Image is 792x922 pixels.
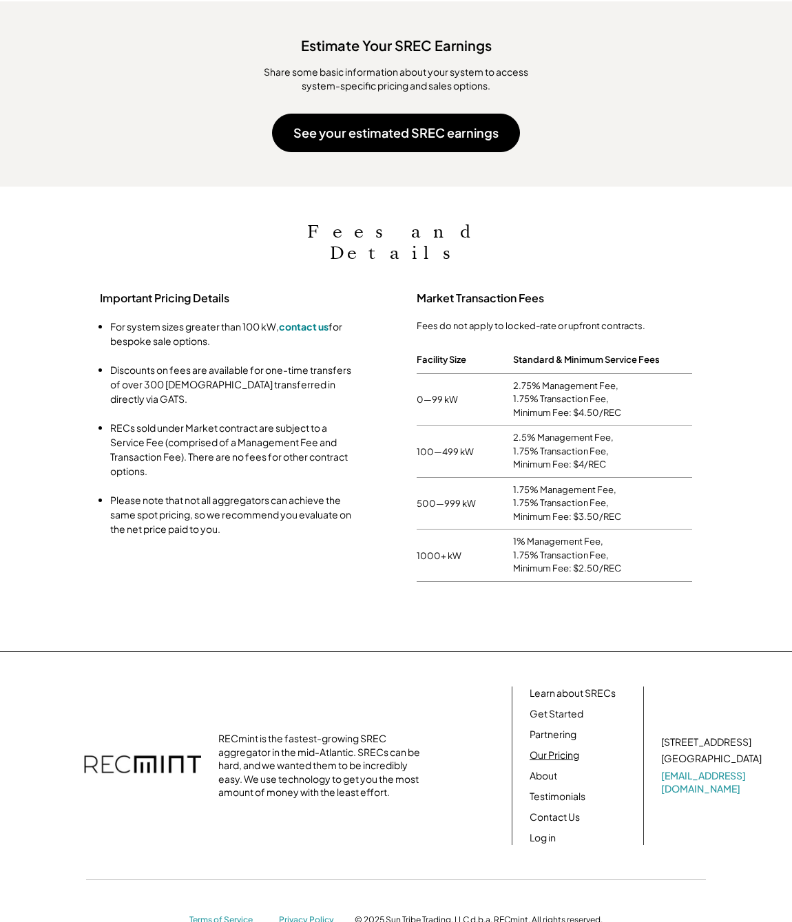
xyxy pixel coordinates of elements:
div: ​Share some basic information about your system to access system-specific pricing and sales options. [244,65,548,92]
h3: Important Pricing Details [100,291,375,306]
li: Please note that not all aggregators can achieve the same spot pricing, so we recommend you evalu... [110,493,358,536]
a: Log in [530,831,556,845]
div: [STREET_ADDRESS] [661,735,751,749]
div: 2.75% Management Fee, 1.75% Transaction Fee, Minimum Fee: $4.50/REC [513,379,692,420]
div: 2.5% Management Fee, 1.75% Transaction Fee, Minimum Fee: $4/REC [513,431,692,472]
div: 1% Management Fee, 1.75% Transaction Fee, Minimum Fee: $2.50/REC [513,535,692,576]
a: Contact Us [530,810,580,824]
div: Standard & Minimum Service Fees [513,350,660,369]
div: Estimate Your SREC Earnings [14,29,778,55]
a: Learn about SRECs [530,687,616,700]
a: [EMAIL_ADDRESS][DOMAIN_NAME] [661,769,764,796]
div: 500—999 kW [417,497,513,510]
a: About [530,769,557,783]
div: 1000+ kW [417,549,513,562]
a: Our Pricing [530,748,579,762]
a: Partnering [530,728,576,742]
div: RECmint is the fastest-growing SREC aggregator in the mid-Atlantic. SRECs can be hard, and we wan... [218,732,425,799]
button: See your estimated SREC earnings [272,114,520,152]
li: For system sizes greater than 100 kW, for bespoke sale options. [110,319,358,348]
div: 1.75% Management Fee, 1.75% Transaction Fee, Minimum Fee: $3.50/REC [513,483,692,524]
h3: Market Transaction Fees [417,291,692,306]
h2: Fees and Details [258,221,534,264]
li: RECs sold under Market contract are subject to a Service Fee (comprised of a Management Fee and T... [110,421,358,479]
img: recmint-logotype%403x.png [84,742,201,790]
div: 100—499 kW [417,446,513,458]
div: Facility Size [417,350,466,369]
a: Testimonials [530,790,585,804]
li: Discounts on fees are available for one-time transfers of over 300 [DEMOGRAPHIC_DATA] transferred... [110,363,358,406]
div: Fees do not apply to locked-rate or upfront contracts. [417,319,692,332]
a: contact us [279,320,329,333]
div: [GEOGRAPHIC_DATA] [661,752,762,766]
a: Get Started [530,707,583,721]
div: 0—99 kW [417,393,513,406]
